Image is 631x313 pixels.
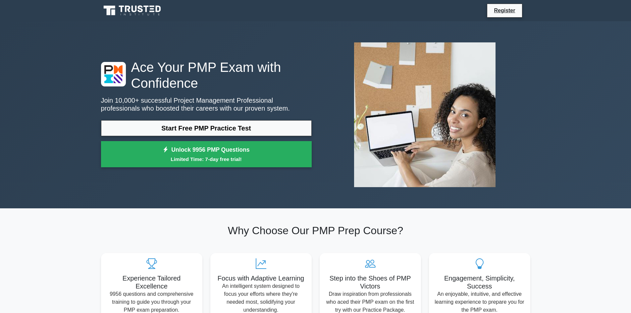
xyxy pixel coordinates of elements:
[101,224,530,237] h2: Why Choose Our PMP Prep Course?
[109,155,303,163] small: Limited Time: 7-day free trial!
[101,96,312,112] p: Join 10,000+ successful Project Management Professional professionals who boosted their careers w...
[101,59,312,91] h1: Ace Your PMP Exam with Confidence
[101,120,312,136] a: Start Free PMP Practice Test
[490,6,519,15] a: Register
[216,274,306,282] h5: Focus with Adaptive Learning
[325,274,416,290] h5: Step into the Shoes of PMP Victors
[101,141,312,168] a: Unlock 9956 PMP QuestionsLimited Time: 7-day free trial!
[106,274,197,290] h5: Experience Tailored Excellence
[434,274,525,290] h5: Engagement, Simplicity, Success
